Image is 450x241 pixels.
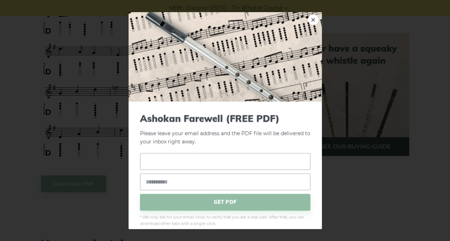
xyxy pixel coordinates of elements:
[140,113,310,124] span: Ashokan Farewell (FREE PDF)
[140,193,310,210] span: GET PDF
[140,113,310,146] p: Please leave your email address and the PDF file will be delivered to your inbox right away.
[308,14,319,25] a: ×
[140,214,310,227] span: * We only ask for your email once, to verify that you are a real user. After that, you can downlo...
[129,12,322,102] img: Tin Whistle Tab Preview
